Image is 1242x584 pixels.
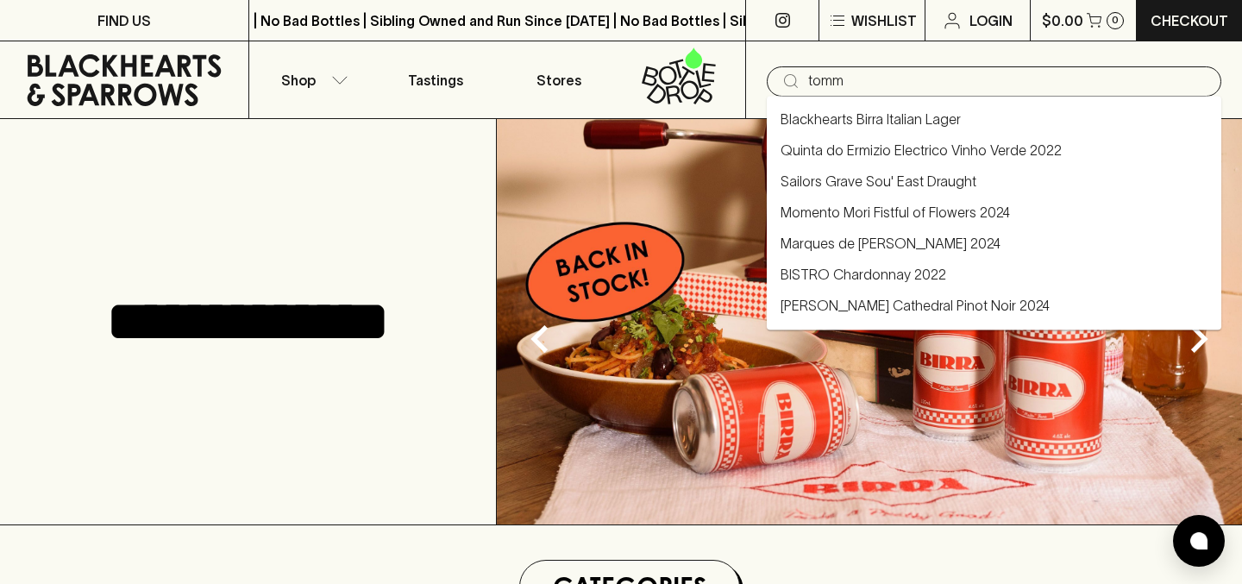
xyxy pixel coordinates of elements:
a: Stores [498,41,622,118]
p: 0 [1112,16,1119,25]
img: bubble-icon [1190,532,1207,549]
p: Login [969,10,1013,31]
a: Quinta do Ermizio Electrico Vinho Verde 2022 [781,140,1062,160]
p: Tastings [408,70,463,91]
p: Stores [536,70,581,91]
button: Previous [505,305,574,374]
a: Tastings [373,41,498,118]
input: Try "Pinot noir" [808,67,1207,95]
a: Sailors Grave Sou' East Draught [781,171,976,192]
p: $0.00 [1042,10,1083,31]
a: [PERSON_NAME] Cathedral Pinot Noir 2024 [781,295,1050,316]
p: Checkout [1151,10,1228,31]
p: Wishlist [851,10,917,31]
a: Blackhearts Birra Italian Lager [781,109,961,129]
p: Shop [281,70,316,91]
a: BISTRO Chardonnay 2022 [781,264,946,285]
a: [PERSON_NAME] 1.0 Non Alcoholic [781,326,1000,347]
button: Next [1164,305,1233,374]
p: FIND US [97,10,151,31]
a: Marques de [PERSON_NAME] 2024 [781,233,1000,254]
a: Momento Mori Fistful of Flowers 2024 [781,202,1010,223]
button: Shop [249,41,373,118]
